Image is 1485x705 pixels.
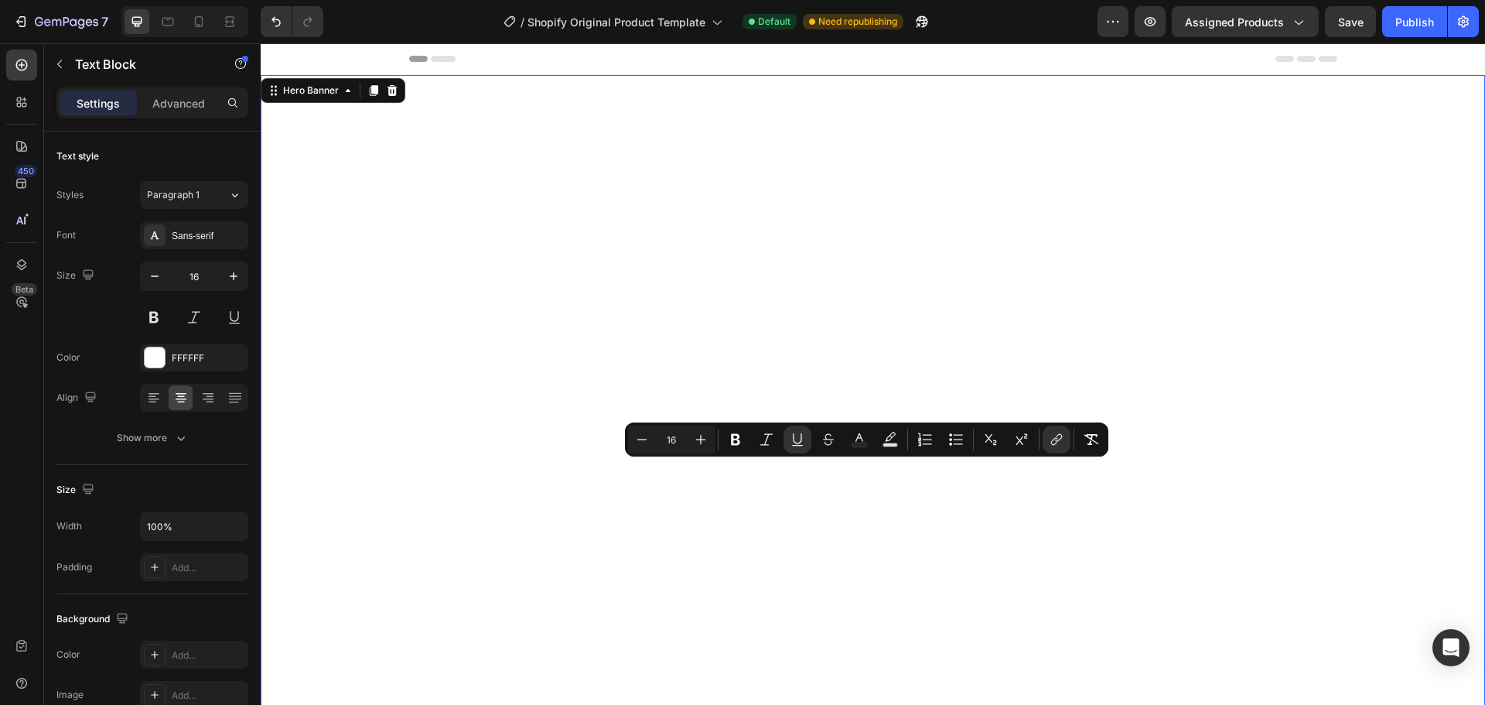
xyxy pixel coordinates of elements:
div: Align [56,388,100,409]
button: Save [1325,6,1376,37]
div: Text style [56,149,99,163]
div: Publish [1395,14,1434,30]
div: Add... [172,689,244,703]
span: Default [758,15,790,29]
div: Width [56,519,82,533]
button: Assigned Products [1172,6,1319,37]
div: Undo/Redo [261,6,323,37]
p: Advanced [152,95,205,111]
div: Size [56,480,97,501]
div: Add... [172,561,244,575]
div: Editor contextual toolbar [625,423,1108,457]
button: 7 [6,6,115,37]
div: Background [56,609,131,630]
button: Show more [56,424,248,452]
div: Styles [56,188,84,202]
p: Settings [77,95,120,111]
p: 7 [101,12,108,31]
div: Padding [56,560,92,574]
div: Add... [172,649,244,662]
iframe: Design area [261,43,1485,705]
span: Save [1338,15,1364,29]
p: Text Block [75,55,207,74]
span: Need republishing [818,15,897,29]
span: / [521,14,524,30]
div: Sans-serif [172,229,244,243]
button: Paragraph 1 [140,181,248,209]
div: 450 [15,165,37,177]
a: Explore the Collection [552,419,673,433]
div: Hero Banner [19,40,81,54]
div: Image [56,688,84,702]
div: Open Intercom Messenger [1432,629,1470,666]
input: Auto [141,512,247,540]
div: Font [56,228,76,242]
button: Publish [1382,6,1447,37]
div: Color [56,648,80,662]
div: Size [56,265,97,286]
span: Paragraph 1 [147,188,200,202]
div: Color [56,351,80,364]
span: Shopify Original Product Template [527,14,705,30]
div: FFFFFF [172,351,244,365]
div: Show more [117,430,189,446]
span: Assigned Products [1185,14,1284,30]
div: Beta [12,283,37,296]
